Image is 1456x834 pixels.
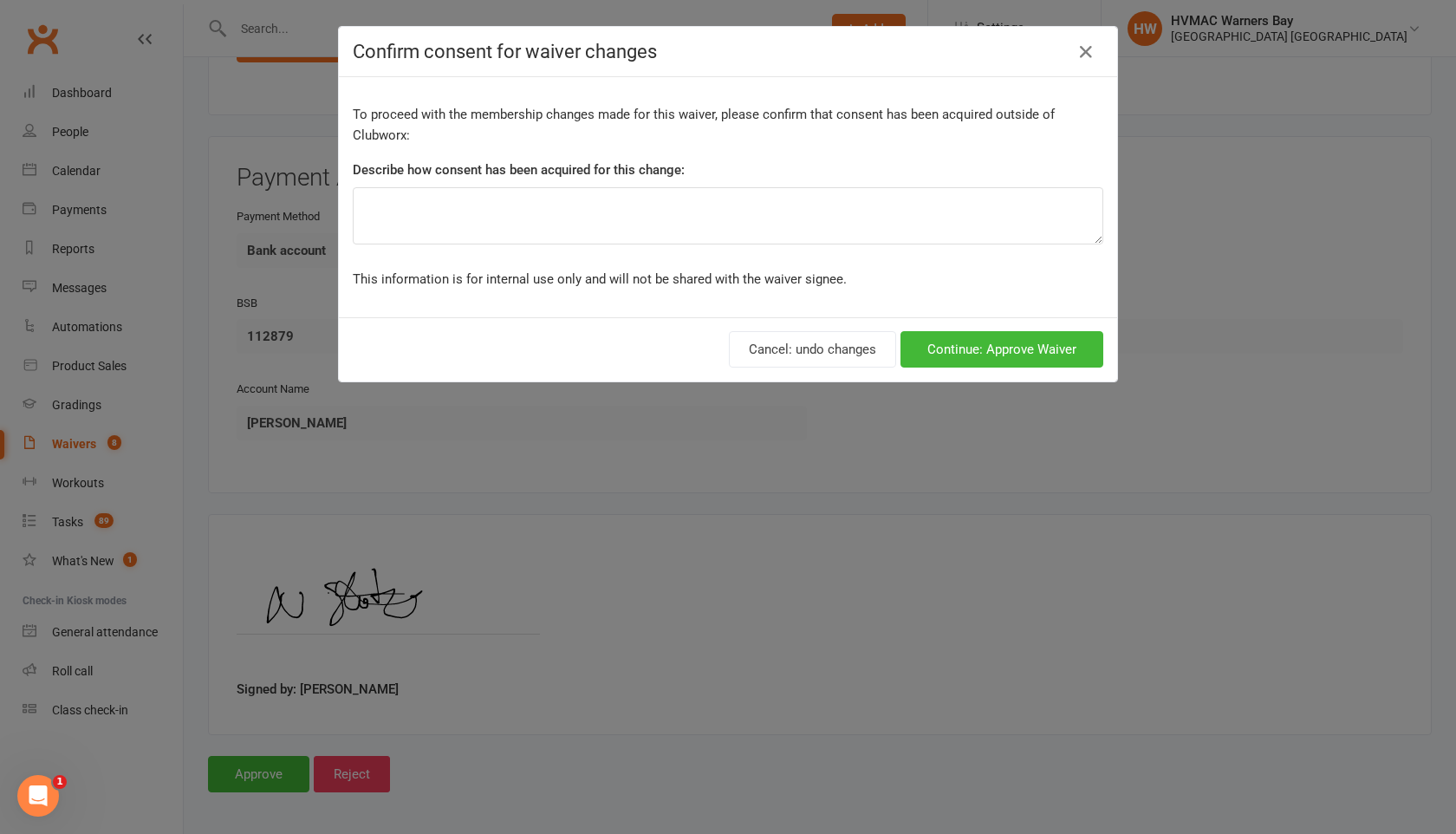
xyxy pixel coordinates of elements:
[729,331,896,368] button: Cancel: undo changes
[353,41,657,62] span: Confirm consent for waiver changes
[1072,38,1100,66] button: Close
[53,775,67,789] span: 1
[353,269,1103,290] p: This information is for internal use only and will not be shared with the waiver signee.
[353,104,1103,146] p: To proceed with the membership changes made for this waiver, please confirm that consent has been...
[17,775,59,817] iframe: Intercom live chat
[353,160,685,180] label: Describe how consent has been acquired for this change:
[900,331,1103,368] button: Continue: Approve Waiver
